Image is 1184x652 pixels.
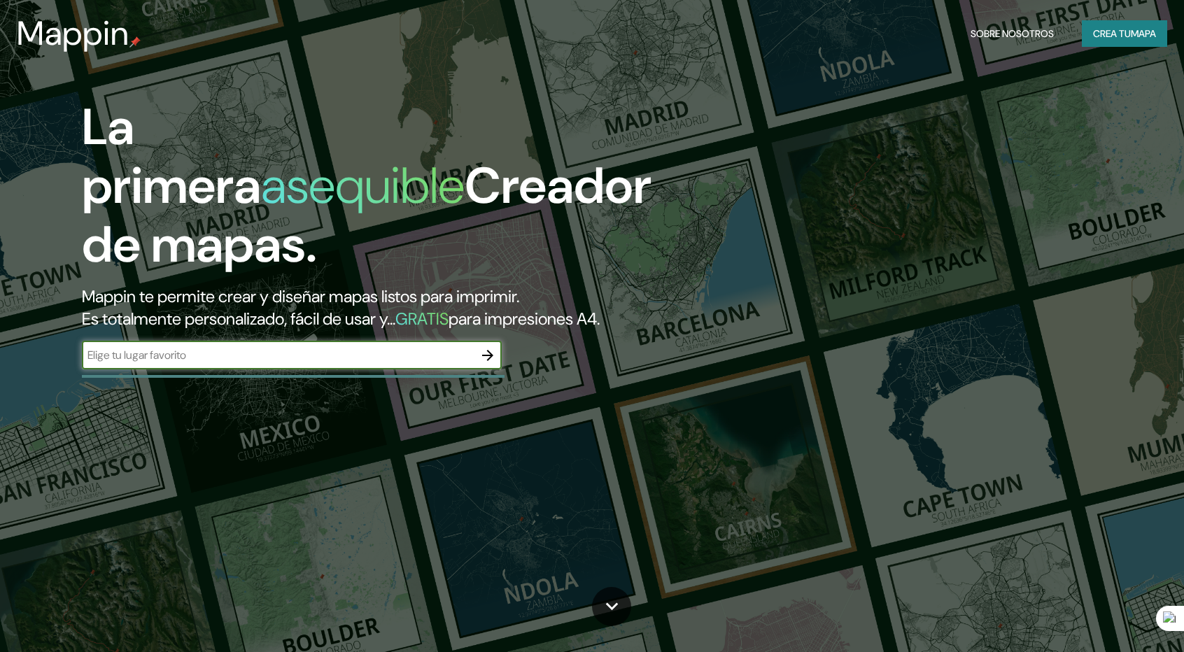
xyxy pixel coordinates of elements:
[261,153,465,218] font: asequible
[395,308,449,329] font: GRATIS
[129,36,141,48] img: pin de mapeo
[449,308,600,329] font: para impresiones A4.
[965,20,1059,47] button: Sobre nosotros
[1093,27,1131,40] font: Crea tu
[82,347,474,363] input: Elige tu lugar favorito
[82,285,519,307] font: Mappin te permite crear y diseñar mapas listos para imprimir.
[82,308,395,329] font: Es totalmente personalizado, fácil de usar y...
[17,11,129,55] font: Mappin
[1082,20,1167,47] button: Crea tumapa
[82,153,651,277] font: Creador de mapas.
[1131,27,1156,40] font: mapa
[82,94,261,218] font: La primera
[971,27,1054,40] font: Sobre nosotros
